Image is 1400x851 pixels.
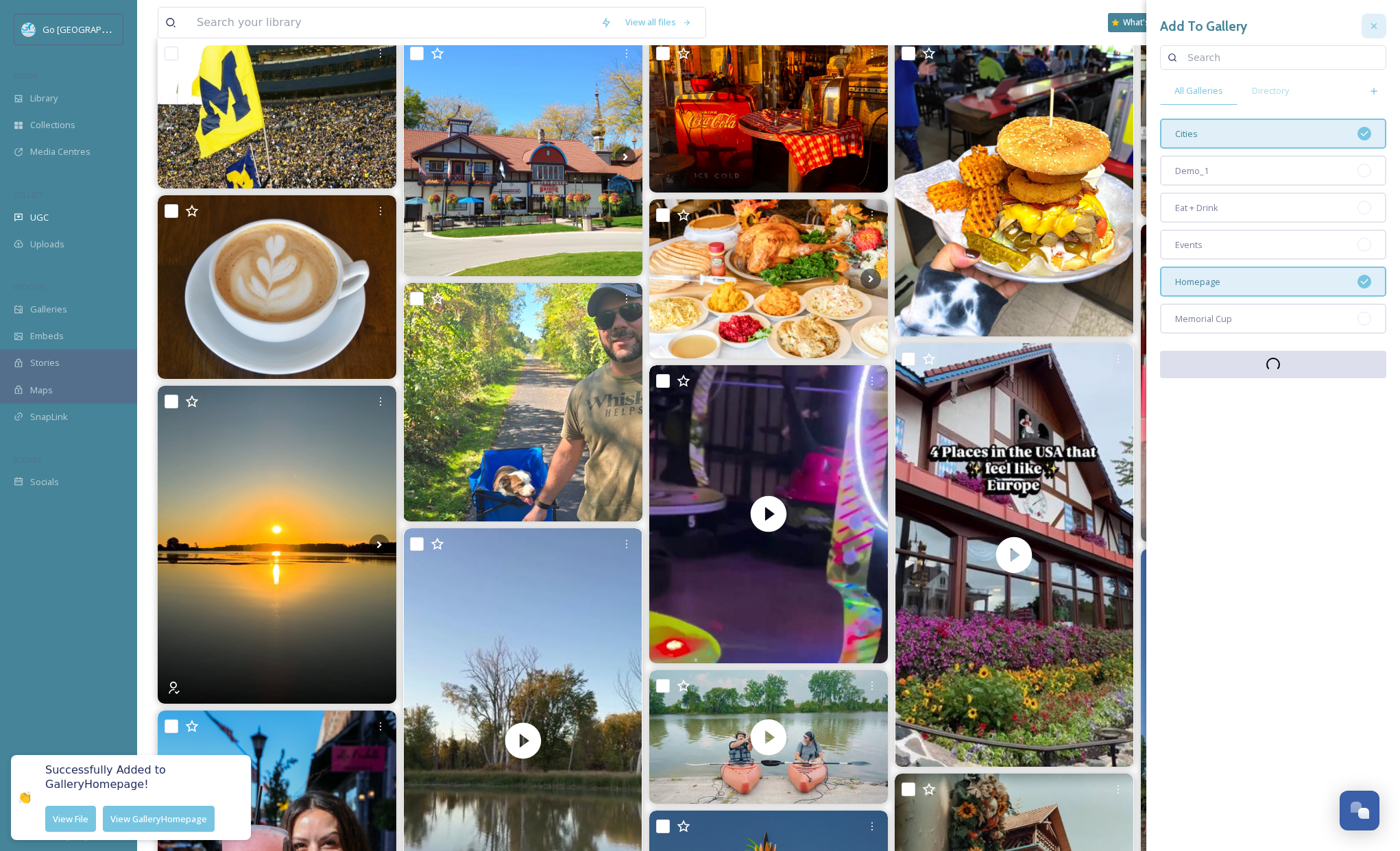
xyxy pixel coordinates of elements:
a: View all files [618,9,699,36]
span: Directory [1252,84,1289,97]
img: GoGreatLogo_MISkies_RegionalTrails%20%281%29.png [22,23,36,36]
button: View GalleryHomepage [103,805,215,832]
span: Homepage [1175,275,1220,288]
span: SnapLink [30,410,68,423]
h3: Add To Gallery [1160,16,1247,36]
span: Maps [30,384,53,397]
span: Stories [30,356,60,369]
span: Memorial Cup [1175,312,1232,325]
img: Moving forward in reverse. Some random images from this weekend. Swipe left to go from the end to... [158,386,396,704]
span: Media Centres [30,145,90,158]
a: What's New [1108,13,1176,32]
span: Galleries [30,303,67,316]
img: ✨ Thanksgiving and Christmas are two of the most magical times of the year at Zehnder’s, and we’r... [649,199,888,358]
span: Go [GEOGRAPHIC_DATA] [43,23,144,36]
div: Successfully Added to Gallery Homepage ! [45,763,237,832]
img: Don't you just love fall colors 🍂🍺 Whether you're looking for something light such as our kölsch ... [1141,38,1379,217]
span: Eat + Drink [1175,201,1218,214]
img: thumbnail [649,365,888,663]
span: COLLECT [14,190,43,200]
span: Library [30,92,58,105]
input: Search your library [190,8,594,38]
span: WIDGETS [14,282,45,292]
span: Embeds [30,330,64,343]
img: Antique mall window display on Water Street. #baycitymichigan #baycitymi #greatlakesbay #downtown... [649,38,888,193]
img: Michigan Wolverines head coach Sherrone Moore spoke to the media on Monday in Ann Arbor. On Coach... [158,38,396,188]
img: thumbnail [649,670,888,804]
video: If you want to fill the void of Europe without leaving the US, here are a few great places to try... [895,343,1133,767]
video: 🚗💥 Welcome to the Spin Zone! 💥🚗 Think bumper cars… but way cooler. Twist, turn, and collide with ... [649,365,888,663]
div: 👏 [18,790,32,804]
span: UGC [30,211,49,224]
span: Demo_1 [1175,164,1209,177]
button: Open Chat [1340,791,1379,830]
img: Němečtí imigranti si v Michiganu vystavěli krásnou bavorskou vesničku... #frankenmuth #michigan #... [404,38,642,276]
span: MEDIA [14,71,38,81]
span: Uploads [30,238,64,251]
span: Events [1175,238,1203,251]
span: Collections [30,119,75,132]
span: All Galleries [1174,84,1223,97]
button: View File [45,805,96,832]
img: thumbnail [895,343,1133,767]
img: We heard it was National Coffee Day!! 🤭 Today is the perfect day to walk around downtown BC with ... [158,195,396,379]
img: Burgers so big you’ll wonder if it counts as arm day 💪🏼 Work out at Barney’s, don’t forget the 22... [895,38,1133,336]
span: SOCIALS [14,454,41,465]
span: Cities [1175,127,1198,140]
a: View GalleryHomepage [96,805,215,832]
img: 554705713_17976250934922409_5129828179755017343_n.jpg [404,283,642,521]
input: Search [1181,44,1379,71]
img: Happy National Coffee Day! Sending love to the awesome folks at sips_476 who keep us caffeinated ... [1141,224,1379,542]
video: The group Kayak Saginaw is building community on the river! In this episode of Sidewalk Talks, we... [649,670,888,804]
span: Socials [30,476,59,489]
